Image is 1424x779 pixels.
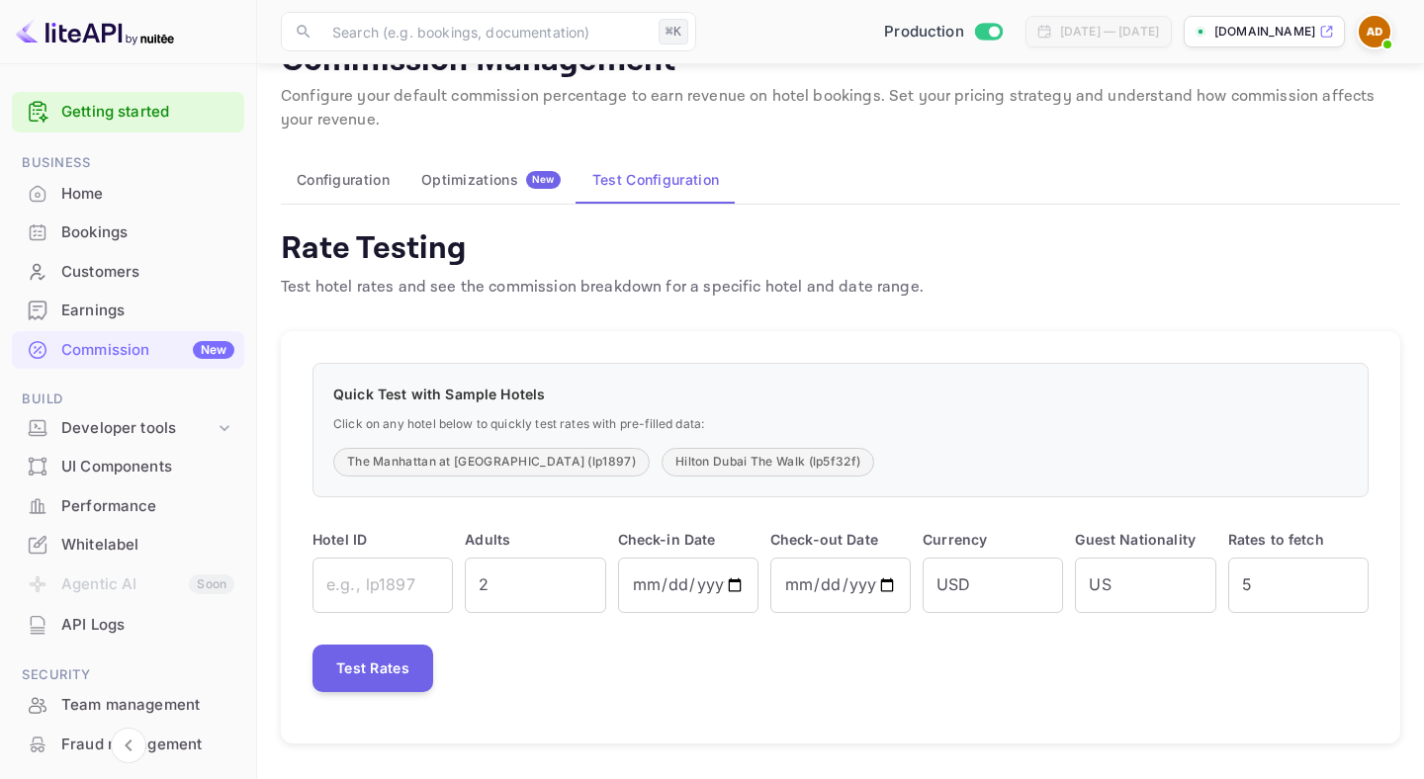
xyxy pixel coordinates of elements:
p: Currency [923,529,1063,550]
div: Whitelabel [61,534,234,557]
input: USD [923,558,1063,613]
p: Hotel ID [312,529,453,550]
div: New [193,341,234,359]
p: [DOMAIN_NAME] [1214,23,1315,41]
div: Whitelabel [12,526,244,564]
a: API Logs [12,606,244,643]
a: Fraud management [12,726,244,762]
div: Team management [12,686,244,725]
div: UI Components [12,448,244,486]
div: Switch to Sandbox mode [876,21,1010,43]
a: Bookings [12,214,244,250]
p: Check-out Date [770,529,911,550]
input: Search (e.g. bookings, documentation) [320,12,651,51]
div: Earnings [61,300,234,322]
div: Bookings [12,214,244,252]
a: CommissionNew [12,331,244,368]
img: LiteAPI logo [16,16,174,47]
p: Rates to fetch [1228,529,1369,550]
span: Production [884,21,964,43]
button: Configuration [281,156,405,204]
div: Performance [12,487,244,526]
div: API Logs [61,614,234,637]
a: Performance [12,487,244,524]
div: Commission [61,339,234,362]
a: Customers [12,253,244,290]
div: Developer tools [61,417,215,440]
p: Test hotel rates and see the commission breakdown for a specific hotel and date range. [281,276,924,300]
p: Adults [465,529,605,550]
p: Guest Nationality [1075,529,1215,550]
h4: Rate Testing [281,228,924,268]
div: Home [12,175,244,214]
a: Team management [12,686,244,723]
button: The Manhattan at [GEOGRAPHIC_DATA] (lp1897) [333,448,650,476]
p: Quick Test with Sample Hotels [333,384,1348,404]
button: Collapse navigation [111,728,146,763]
img: Abdelkabir Drifi [1359,16,1390,47]
a: Whitelabel [12,526,244,563]
input: e.g., lp1897 [312,558,453,613]
div: Optimizations [421,171,561,189]
a: Earnings [12,292,244,328]
span: Build [12,389,244,410]
p: Configure your default commission percentage to earn revenue on hotel bookings. Set your pricing ... [281,85,1400,132]
div: API Logs [12,606,244,645]
div: Home [61,183,234,206]
div: Customers [61,261,234,284]
div: CommissionNew [12,331,244,370]
span: Security [12,664,244,686]
button: Test Rates [312,645,433,692]
input: US [1075,558,1215,613]
div: Fraud management [12,726,244,764]
div: ⌘K [659,19,688,44]
p: Click on any hotel below to quickly test rates with pre-filled data: [333,416,1348,433]
div: Fraud management [61,734,234,756]
span: Business [12,152,244,174]
button: Hilton Dubai The Walk (lp5f32f) [662,448,874,476]
button: Test Configuration [577,156,735,204]
div: Customers [12,253,244,292]
div: Getting started [12,92,244,132]
div: Team management [61,694,234,717]
div: Developer tools [12,411,244,446]
div: UI Components [61,456,234,478]
a: Home [12,175,244,212]
div: [DATE] — [DATE] [1060,23,1159,41]
div: Performance [61,495,234,518]
span: New [526,173,561,186]
a: UI Components [12,448,244,484]
p: Commission Management [281,42,1400,81]
div: Bookings [61,221,234,244]
a: Getting started [61,101,234,124]
div: Earnings [12,292,244,330]
p: Check-in Date [618,529,758,550]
